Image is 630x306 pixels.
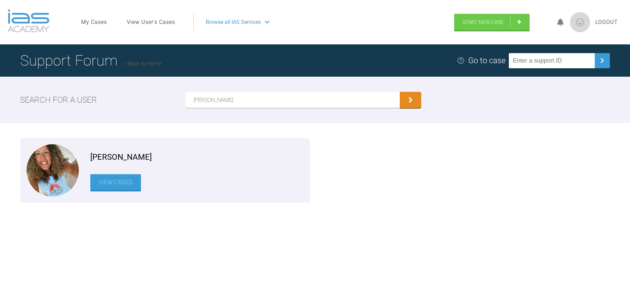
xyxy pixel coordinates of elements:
[124,61,161,67] a: Back to Home
[570,12,590,32] img: profile.png
[27,144,79,197] img: Rebecca Lynne Williams
[457,56,465,65] img: help.e70b9f3d.svg
[597,55,608,66] img: chevronRight.28bd32b0.svg
[20,49,161,72] h1: Support Forum
[90,151,152,163] span: [PERSON_NAME]
[595,18,618,27] a: Logout
[468,54,505,67] div: Go to case
[127,18,175,27] a: View User's Cases
[463,19,503,25] span: Start New Case
[81,18,107,27] a: My Cases
[90,174,141,191] a: View Cases
[509,53,595,68] input: Enter a support ID
[454,14,530,31] a: Start New Case
[206,18,261,27] span: Browse all IAS Services
[20,93,97,106] h2: Search for a user
[186,92,400,108] input: Enter a user's name
[8,9,49,32] img: logo-light.3e3ef733.png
